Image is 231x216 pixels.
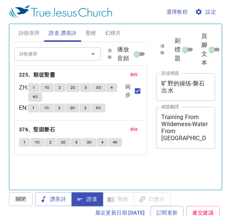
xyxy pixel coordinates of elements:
[131,126,138,133] span: 刪除
[33,94,38,100] span: 4C
[40,83,54,92] button: 1C
[175,36,181,63] span: 副標題
[30,138,44,147] button: 1C
[19,138,30,147] button: 1
[19,70,55,80] b: 225、順從聖靈
[49,28,76,38] span: 證道 讚美詩
[19,125,56,134] button: 376、堅固磐石
[197,7,216,17] span: 設定
[125,83,133,99] span: 同步
[61,139,66,146] span: 2C
[72,192,103,206] button: 證道
[33,84,35,91] span: 1
[19,83,28,92] p: ZH :
[126,70,143,79] button: 刪除
[40,104,54,112] button: 1C
[19,104,28,112] p: EN :
[117,45,133,63] span: 播放音頻
[35,192,72,206] button: 讚美詩
[49,139,52,146] span: 2
[23,139,26,146] span: 1
[86,28,96,38] span: 聖經
[101,139,103,146] span: 4
[44,84,50,91] span: 1C
[75,139,77,146] span: 3
[66,83,80,92] button: 2C
[85,84,87,91] span: 3
[194,5,219,19] button: 設定
[19,70,56,80] button: 225、順從聖靈
[70,105,75,111] span: 2C
[166,7,188,17] span: 選擇教程
[9,5,112,18] img: True Jesus Church
[88,49,98,59] button: Open
[80,83,91,92] button: 3
[19,28,40,38] span: 詩頌崇拜
[107,47,113,61] span: 清除
[41,195,66,204] span: 讚美詩
[19,125,55,134] b: 376、堅固磐石
[35,139,40,146] span: 1C
[161,80,210,94] textarea: 旷野的操练-磐石出水
[102,46,117,62] button: 清除
[161,114,210,142] textarea: Training From Wilderness-Water From [GEOGRAPHIC_DATA]
[15,195,27,204] span: 關閉
[96,84,101,91] span: 3C
[54,83,65,92] button: 2
[110,84,113,91] span: 4
[161,43,164,56] span: 清除
[131,71,138,78] span: 刪除
[164,5,191,19] button: 選擇教程
[59,84,61,91] span: 2
[113,139,118,146] span: 4C
[92,83,106,92] button: 3C
[58,105,60,111] span: 2
[28,92,42,101] button: 4C
[106,83,117,92] button: 4
[108,138,122,147] button: 4C
[66,104,80,112] button: 2C
[156,42,169,57] button: 清除
[82,138,96,147] button: 3C
[87,139,92,146] span: 3C
[80,104,91,112] button: 3
[71,138,82,147] button: 3
[126,125,143,134] button: 刪除
[70,84,76,91] span: 2C
[28,104,39,112] button: 1
[56,138,70,147] button: 2C
[96,105,101,111] span: 3C
[201,32,207,67] span: 頁腳文本
[32,105,34,111] span: 1
[77,195,97,204] span: 證道
[91,104,105,112] button: 3C
[9,192,33,206] button: 關閉
[54,104,65,112] button: 2
[28,83,39,92] button: 1
[105,28,121,38] span: 幻燈片
[97,138,108,147] button: 4
[44,105,49,111] span: 1C
[84,105,86,111] span: 3
[45,138,56,147] button: 2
